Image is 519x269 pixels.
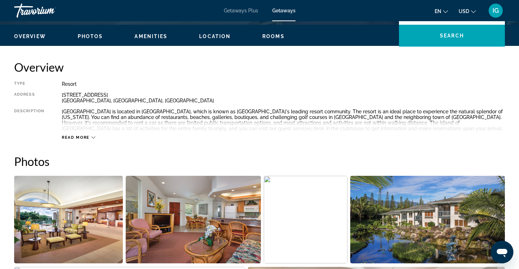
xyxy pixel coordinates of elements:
div: Address [14,92,44,103]
a: Getaways Plus [224,8,258,13]
div: [STREET_ADDRESS] [GEOGRAPHIC_DATA], [GEOGRAPHIC_DATA], [GEOGRAPHIC_DATA] [62,92,505,103]
div: Resort [62,81,505,87]
button: Change language [435,6,448,16]
button: Location [199,33,231,40]
span: Search [440,33,464,38]
a: Getaways [272,8,296,13]
button: Rooms [262,33,285,40]
div: Type [14,81,44,87]
button: Overview [14,33,46,40]
span: en [435,8,441,14]
span: Amenities [135,34,167,39]
button: Search [399,25,505,47]
button: User Menu [487,3,505,18]
button: Photos [78,33,103,40]
button: Open full-screen image slider [126,175,261,264]
span: IG [493,7,499,14]
button: Amenities [135,33,167,40]
span: Read more [62,135,90,140]
h2: Photos [14,154,505,168]
span: Photos [78,34,103,39]
button: Open full-screen image slider [14,175,123,264]
span: Overview [14,34,46,39]
button: Open full-screen image slider [264,175,348,264]
a: Travorium [14,1,85,20]
div: Description [14,109,44,131]
button: Open full-screen image slider [350,175,505,264]
span: Rooms [262,34,285,39]
span: USD [459,8,469,14]
h2: Overview [14,60,505,74]
button: Change currency [459,6,476,16]
span: Location [199,34,231,39]
button: Read more [62,135,95,140]
div: [GEOGRAPHIC_DATA] is located in [GEOGRAPHIC_DATA], which is known as [GEOGRAPHIC_DATA]'s leading ... [62,109,505,131]
iframe: Button to launch messaging window [491,241,513,263]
